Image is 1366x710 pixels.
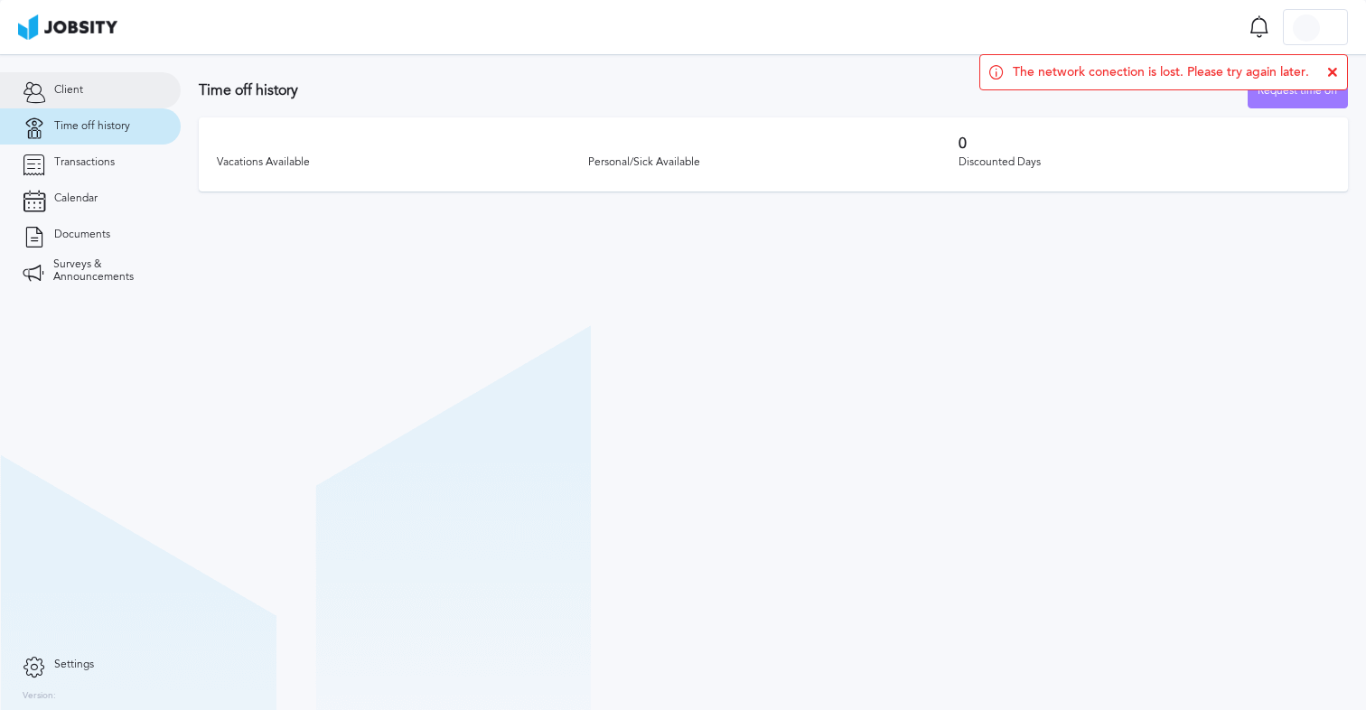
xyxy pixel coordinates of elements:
[54,120,130,133] span: Time off history
[54,192,98,205] span: Calendar
[1248,72,1348,108] button: Request time off
[217,156,588,169] div: Vacations Available
[54,659,94,671] span: Settings
[53,258,158,284] span: Surveys & Announcements
[18,14,117,40] img: ab4bad089aa723f57921c736e9817d99.png
[588,156,959,169] div: Personal/Sick Available
[199,82,1248,98] h3: Time off history
[1013,65,1309,79] span: The network conection is lost. Please try again later.
[959,156,1330,169] div: Discounted Days
[959,135,1330,152] h3: 0
[23,691,56,702] label: Version:
[54,229,110,241] span: Documents
[1249,73,1347,109] div: Request time off
[54,84,83,97] span: Client
[54,156,115,169] span: Transactions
